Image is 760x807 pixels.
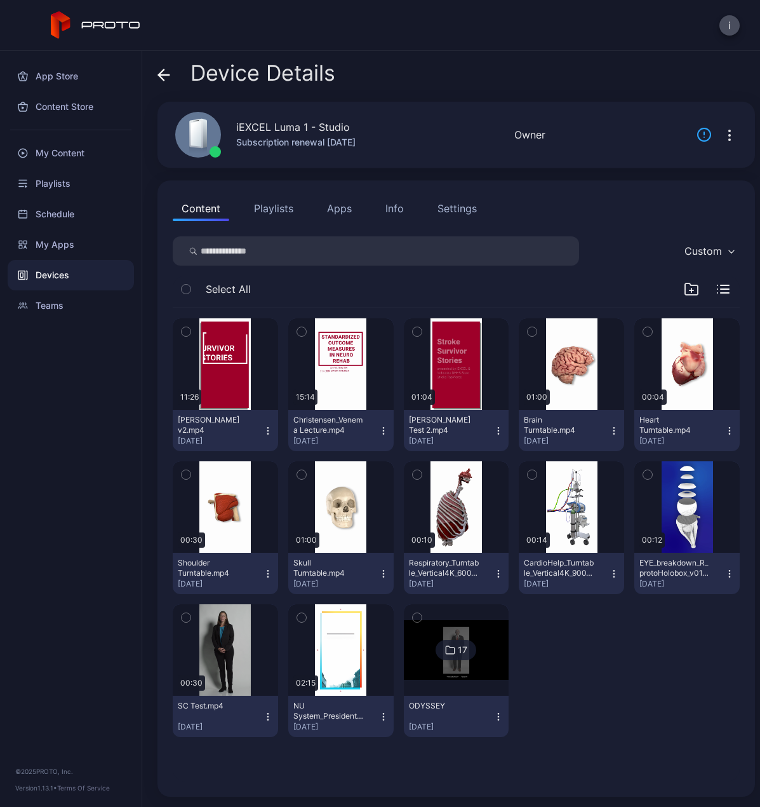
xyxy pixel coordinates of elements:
[458,644,467,656] div: 17
[437,201,477,216] div: Settings
[178,722,263,732] div: [DATE]
[288,553,394,594] button: Skull Turntable.mp4[DATE]
[524,415,594,435] div: Brain Turntable.mp4
[288,410,394,451] button: Christensen_Venema Lecture.mp4[DATE]
[178,701,248,711] div: SC Test.mp4
[15,784,57,792] span: Version 1.13.1 •
[173,196,229,221] button: Content
[8,229,134,260] a: My Apps
[293,558,363,578] div: Skull Turntable.mp4
[634,553,740,594] button: EYE_breakdown_R_protoHolobox_v01.mp4[DATE]
[293,722,378,732] div: [DATE]
[293,579,378,589] div: [DATE]
[639,579,724,589] div: [DATE]
[178,436,263,446] div: [DATE]
[57,784,110,792] a: Terms Of Service
[404,696,509,737] button: ODYSSEY[DATE]
[8,168,134,199] a: Playlists
[409,701,479,711] div: ODYSSEY
[519,410,624,451] button: Brain Turntable.mp4[DATE]
[639,558,709,578] div: EYE_breakdown_R_protoHolobox_v01.mp4
[318,196,361,221] button: Apps
[8,260,134,290] a: Devices
[519,553,624,594] button: CardioHelp_Turntable_Vertical4K_900_60fps (1).mp4[DATE]
[385,201,404,216] div: Info
[404,410,509,451] button: [PERSON_NAME] Test 2.mp4[DATE]
[639,436,724,446] div: [DATE]
[293,701,363,721] div: NU System_President Gold.mp4
[684,245,722,257] div: Custom
[8,138,134,168] a: My Content
[524,579,609,589] div: [DATE]
[190,61,335,85] span: Device Details
[8,290,134,321] a: Teams
[293,436,378,446] div: [DATE]
[678,236,740,266] button: Custom
[8,61,134,92] a: App Store
[8,199,134,229] a: Schedule
[514,127,545,142] div: Owner
[409,558,479,578] div: Respiratory_Turntable_Vertical4K_600_60fps (1).mp4
[377,196,413,221] button: Info
[206,281,251,297] span: Select All
[8,92,134,122] a: Content Store
[178,415,248,435] div: Randy Backman_draft v2.mp4
[409,436,494,446] div: [DATE]
[173,553,278,594] button: Shoulder Turntable.mp4[DATE]
[429,196,486,221] button: Settings
[719,15,740,36] button: i
[236,135,356,150] div: Subscription renewal [DATE]
[173,696,278,737] button: SC Test.mp4[DATE]
[293,415,363,435] div: Christensen_Venema Lecture.mp4
[288,696,394,737] button: NU System_President Gold.mp4[DATE]
[524,558,594,578] div: CardioHelp_Turntable_Vertical4K_900_60fps (1).mp4
[409,415,479,435] div: Randy Test 2.mp4
[178,579,263,589] div: [DATE]
[404,553,509,594] button: Respiratory_Turntable_Vertical4K_600_60fps (1).mp4[DATE]
[236,119,350,135] div: iEXCEL Luma 1 - Studio
[409,579,494,589] div: [DATE]
[173,410,278,451] button: [PERSON_NAME] v2.mp4[DATE]
[178,558,248,578] div: Shoulder Turntable.mp4
[409,722,494,732] div: [DATE]
[245,196,302,221] button: Playlists
[634,410,740,451] button: Heart Turntable.mp4[DATE]
[524,436,609,446] div: [DATE]
[639,415,709,435] div: Heart Turntable.mp4
[15,766,126,776] div: © 2025 PROTO, Inc.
